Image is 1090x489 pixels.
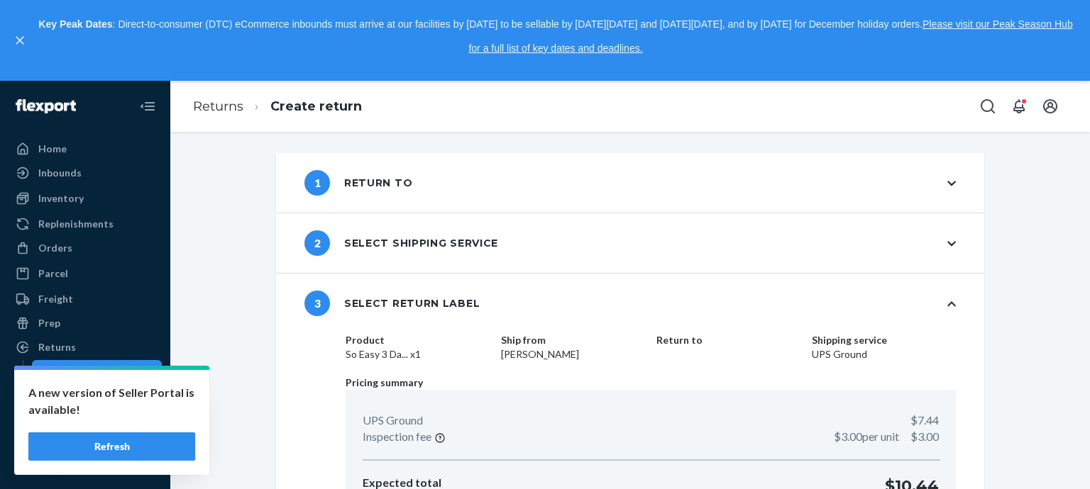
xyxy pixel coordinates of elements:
dt: Product [346,333,490,347]
img: Flexport logo [16,99,76,113]
div: Returns [38,340,76,354]
p: Pricing summary [346,376,956,390]
a: Create return [270,99,362,114]
div: Return to [304,170,412,196]
dt: Shipping service [812,333,956,347]
div: Freight [38,292,73,306]
strong: Key Peak Dates [38,18,112,30]
a: Returns [193,99,243,114]
div: Parcel [38,266,68,281]
button: Close Navigation [133,92,162,120]
dd: UPS Ground [812,347,956,361]
div: Home [38,142,67,156]
a: Inventory [9,187,162,210]
a: Replenishments [9,213,162,235]
dt: Ship from [501,333,645,347]
span: 1 [304,170,330,196]
ol: breadcrumbs [182,86,373,128]
a: Home [9,137,162,160]
div: Replenishments [38,217,114,231]
p: UPS Ground [363,412,423,429]
p: : Direct-to-consumer (DTC) eCommerce inbounds must arrive at our facilities by [DATE] to be sella... [34,13,1077,60]
span: 2 [304,230,330,256]
a: Returns [9,336,162,359]
dt: Return to [656,333,800,347]
p: Inspection fee [363,429,431,445]
a: Inbounds [9,162,162,184]
a: Prep [9,312,162,335]
p: $3.00 [834,429,939,445]
span: $3.00 per unit [834,429,899,443]
a: Parcel [9,262,162,285]
div: All Returns [39,364,92,378]
p: A new version of Seller Portal is available! [28,384,195,418]
dd: So Easy 3 Da... x1 [346,347,490,361]
a: Orders [9,237,162,259]
a: Reporting [9,432,162,455]
div: Select return label [304,291,480,316]
span: 3 [304,291,330,316]
button: Open notifications [1005,92,1033,120]
a: Billing [9,458,162,480]
a: Please visit our Peak Season Hub for a full list of key dates and deadlines. [468,18,1072,54]
a: All Returns [32,360,163,383]
a: Freight [9,288,162,310]
div: Inbounds [38,166,82,180]
button: Refresh [28,432,195,461]
div: Inventory [38,191,84,206]
div: Orders [38,241,72,255]
button: Open Search Box [974,92,1002,120]
button: Open account menu [1036,92,1064,120]
dd: [PERSON_NAME] [501,347,645,361]
div: Prep [38,316,60,330]
div: Select shipping service [304,230,498,256]
p: $7.44 [910,412,939,429]
button: close, [13,33,27,47]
